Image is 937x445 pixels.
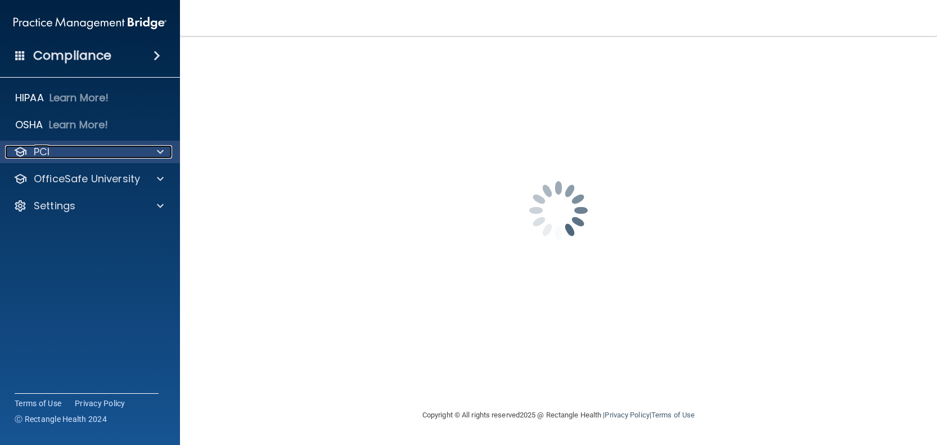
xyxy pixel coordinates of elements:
[15,118,43,132] p: OSHA
[34,199,75,213] p: Settings
[651,411,695,419] a: Terms of Use
[75,398,125,409] a: Privacy Policy
[15,413,107,425] span: Ⓒ Rectangle Health 2024
[13,172,164,186] a: OfficeSafe University
[49,118,109,132] p: Learn More!
[33,48,111,64] h4: Compliance
[34,172,140,186] p: OfficeSafe University
[15,398,61,409] a: Terms of Use
[605,411,649,419] a: Privacy Policy
[49,91,109,105] p: Learn More!
[15,91,44,105] p: HIPAA
[34,145,49,159] p: PCI
[13,145,164,159] a: PCI
[353,397,764,433] div: Copyright © All rights reserved 2025 @ Rectangle Health | |
[13,199,164,213] a: Settings
[502,154,615,267] img: spinner.e123f6fc.gif
[881,367,924,410] iframe: Drift Widget Chat Controller
[13,12,166,34] img: PMB logo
